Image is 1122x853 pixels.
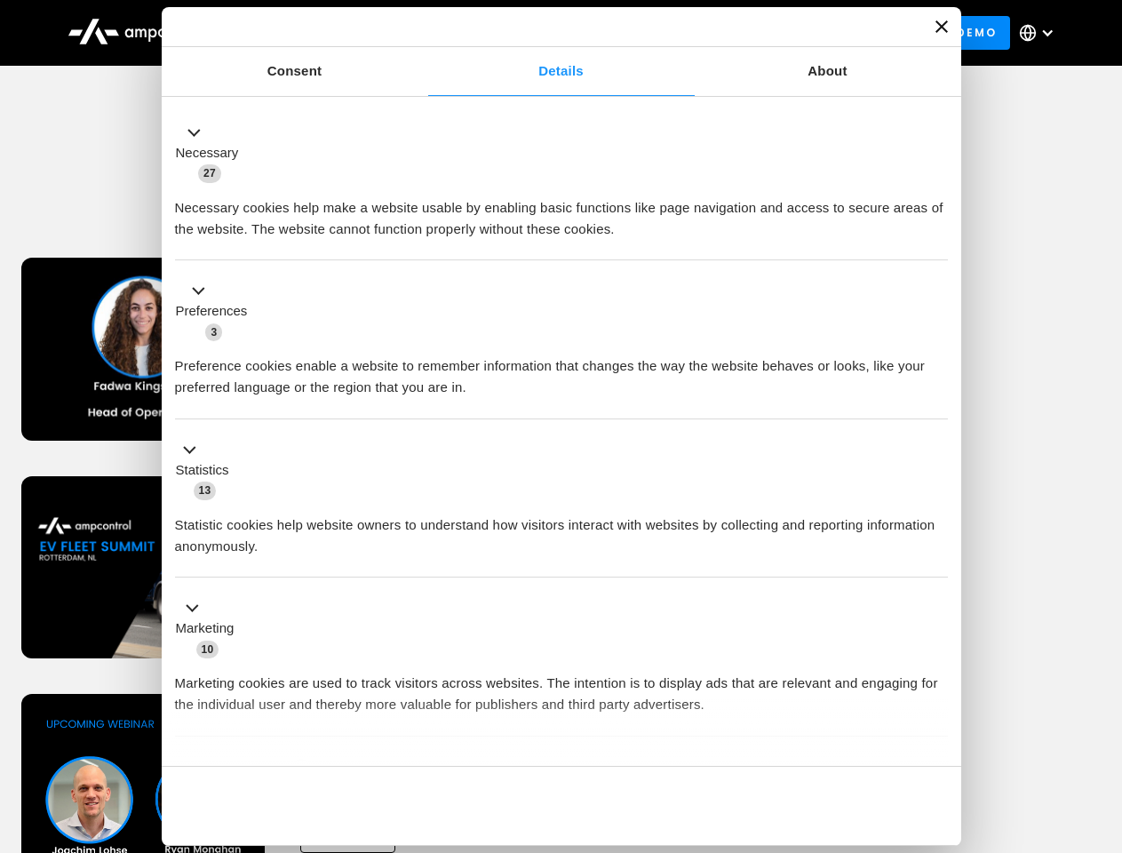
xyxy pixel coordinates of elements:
span: 10 [196,641,219,658]
h1: Upcoming Webinars [21,179,1102,222]
button: Statistics (13) [175,439,240,501]
a: Consent [162,47,428,96]
a: About [695,47,961,96]
div: Marketing cookies are used to track visitors across websites. The intention is to display ads tha... [175,659,948,715]
button: Okay [692,780,947,832]
button: Close banner [935,20,948,33]
label: Marketing [176,618,235,639]
span: 13 [194,482,217,499]
label: Preferences [176,301,248,322]
span: 27 [198,164,221,182]
div: Necessary cookies help make a website usable by enabling basic functions like page navigation and... [175,184,948,240]
label: Statistics [176,460,229,481]
button: Preferences (3) [175,281,259,343]
span: 2 [293,759,310,777]
div: Statistic cookies help website owners to understand how visitors interact with websites by collec... [175,501,948,557]
label: Necessary [176,143,239,163]
button: Marketing (10) [175,598,245,660]
button: Necessary (27) [175,122,250,184]
button: Unclassified (2) [175,756,321,778]
a: Details [428,47,695,96]
span: 3 [205,323,222,341]
div: Preference cookies enable a website to remember information that changes the way the website beha... [175,342,948,398]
